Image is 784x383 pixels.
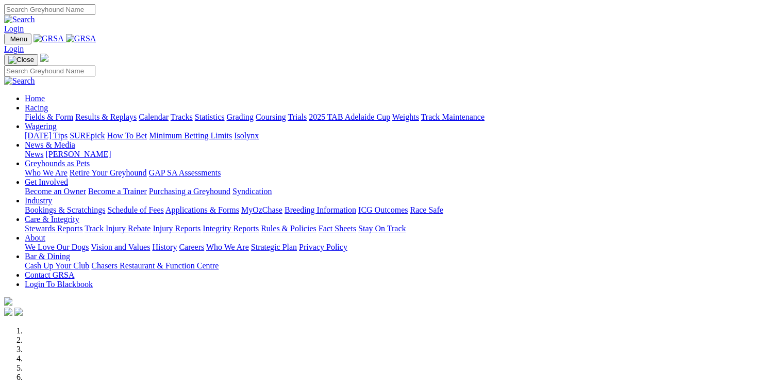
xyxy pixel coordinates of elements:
[25,131,68,140] a: [DATE] Tips
[256,113,286,121] a: Coursing
[10,35,27,43] span: Menu
[171,113,193,121] a: Tracks
[4,54,38,66] button: Toggle navigation
[410,205,443,214] a: Race Safe
[91,243,150,251] a: Vision and Values
[25,196,52,205] a: Industry
[261,224,316,233] a: Rules & Policies
[149,168,221,177] a: GAP SA Assessments
[251,243,297,251] a: Strategic Plan
[232,187,272,196] a: Syndication
[4,34,31,44] button: Toggle navigation
[25,159,90,168] a: Greyhounds as Pets
[25,243,89,251] a: We Love Our Dogs
[421,113,485,121] a: Track Maintenance
[25,122,57,131] a: Wagering
[40,54,48,62] img: logo-grsa-white.png
[152,243,177,251] a: History
[25,224,82,233] a: Stewards Reports
[25,252,70,261] a: Bar & Dining
[25,131,780,140] div: Wagering
[139,113,169,121] a: Calendar
[165,205,239,214] a: Applications & Forms
[4,24,24,33] a: Login
[153,224,201,233] a: Injury Reports
[14,308,23,316] img: twitter.svg
[227,113,254,121] a: Grading
[25,140,75,149] a: News & Media
[25,261,780,270] div: Bar & Dining
[241,205,282,214] a: MyOzChase
[179,243,204,251] a: Careers
[25,233,45,242] a: About
[206,243,249,251] a: Who We Are
[203,224,259,233] a: Integrity Reports
[234,131,259,140] a: Isolynx
[358,205,408,214] a: ICG Outcomes
[70,131,105,140] a: SUREpick
[25,205,780,215] div: Industry
[285,205,356,214] a: Breeding Information
[25,187,780,196] div: Get Involved
[85,224,151,233] a: Track Injury Rebate
[25,150,43,158] a: News
[4,15,35,24] img: Search
[25,103,48,112] a: Racing
[25,215,79,224] a: Care & Integrity
[195,113,225,121] a: Statistics
[25,94,45,103] a: Home
[25,224,780,233] div: Care & Integrity
[25,168,780,178] div: Greyhounds as Pets
[25,270,74,279] a: Contact GRSA
[4,44,24,53] a: Login
[392,113,419,121] a: Weights
[299,243,347,251] a: Privacy Policy
[25,261,89,270] a: Cash Up Your Club
[4,4,95,15] input: Search
[358,224,406,233] a: Stay On Track
[309,113,390,121] a: 2025 TAB Adelaide Cup
[4,66,95,76] input: Search
[25,280,93,289] a: Login To Blackbook
[8,56,34,64] img: Close
[45,150,111,158] a: [PERSON_NAME]
[91,261,219,270] a: Chasers Restaurant & Function Centre
[4,76,35,86] img: Search
[288,113,307,121] a: Trials
[25,187,86,196] a: Become an Owner
[25,168,68,177] a: Who We Are
[25,113,73,121] a: Fields & Form
[25,113,780,122] div: Racing
[107,205,163,214] a: Schedule of Fees
[25,205,105,214] a: Bookings & Scratchings
[34,34,64,43] img: GRSA
[66,34,96,43] img: GRSA
[88,187,147,196] a: Become a Trainer
[107,131,147,140] a: How To Bet
[25,150,780,159] div: News & Media
[149,131,232,140] a: Minimum Betting Limits
[25,178,68,186] a: Get Involved
[25,243,780,252] div: About
[75,113,137,121] a: Results & Replays
[4,297,12,306] img: logo-grsa-white.png
[4,308,12,316] img: facebook.svg
[70,168,147,177] a: Retire Your Greyhound
[149,187,230,196] a: Purchasing a Greyhound
[319,224,356,233] a: Fact Sheets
